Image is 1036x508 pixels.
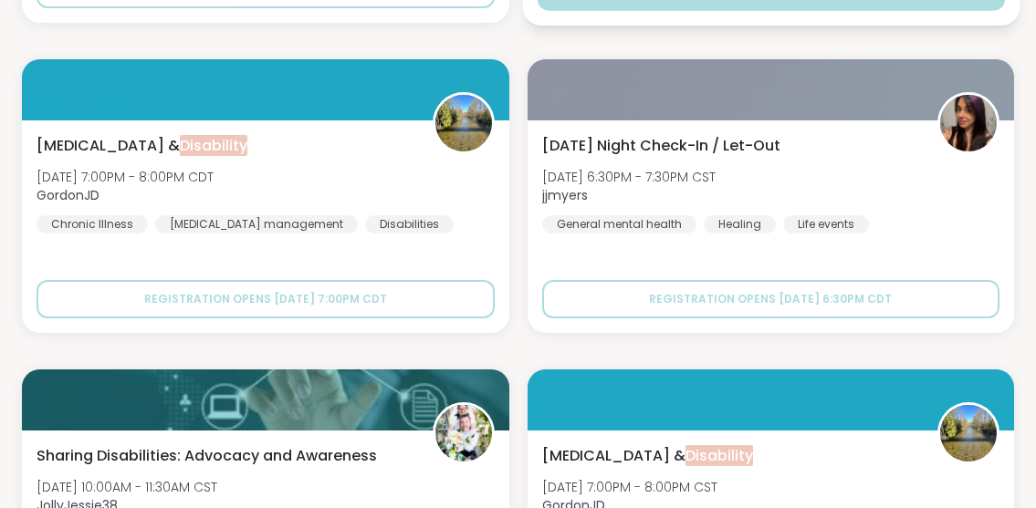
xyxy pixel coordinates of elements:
[37,215,148,233] div: Chronic Illness
[542,280,1000,318] button: Registration opens [DATE] 6:30PM CDT
[542,168,716,186] span: [DATE] 6:30PM - 7:30PM CST
[144,291,387,306] span: Registration opens [DATE] 7:00PM CDT
[940,95,997,151] img: jjmyers
[37,478,217,496] span: [DATE] 10:00AM - 11:30AM CST
[649,291,892,306] span: Registration opens [DATE] 6:30PM CDT
[542,186,588,204] b: jjmyers
[155,215,358,233] div: [MEDICAL_DATA] management
[940,405,997,461] img: GordonJD
[37,168,214,186] span: [DATE] 7:00PM - 8:00PM CDT
[435,95,492,151] img: GordonJD
[542,445,753,467] span: [MEDICAL_DATA] &
[783,215,869,233] div: Life events
[542,478,717,496] span: [DATE] 7:00PM - 8:00PM CST
[37,186,99,204] b: GordonJD
[180,135,247,156] span: Disability
[685,445,753,466] span: Disability
[37,445,377,467] span: Sharing Disabilities: Advocacy and Awareness
[435,405,492,461] img: JollyJessie38
[542,135,780,157] span: [DATE] Night Check-In / Let-Out
[37,135,247,157] span: [MEDICAL_DATA] &
[542,215,696,233] div: General mental health
[365,215,454,233] div: Disabilities
[704,215,776,233] div: Healing
[37,280,495,318] button: Registration opens [DATE] 7:00PM CDT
